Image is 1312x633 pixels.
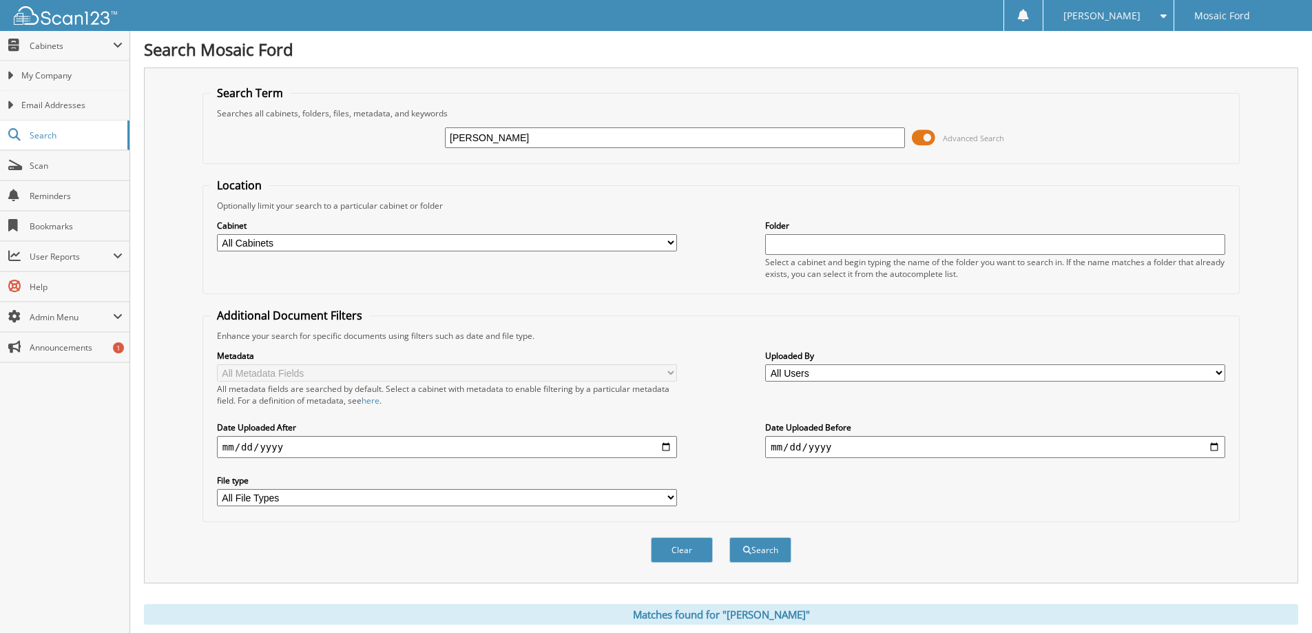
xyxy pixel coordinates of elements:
[1063,12,1141,20] span: [PERSON_NAME]
[765,422,1225,433] label: Date Uploaded Before
[1194,12,1250,20] span: Mosaic Ford
[113,342,124,353] div: 1
[217,383,677,406] div: All metadata fields are searched by default. Select a cabinet with metadata to enable filtering b...
[30,190,123,202] span: Reminders
[21,99,123,112] span: Email Addresses
[217,422,677,433] label: Date Uploaded After
[210,200,1232,211] div: Optionally limit your search to a particular cabinet or folder
[217,220,677,231] label: Cabinet
[765,256,1225,280] div: Select a cabinet and begin typing the name of the folder you want to search in. If the name match...
[14,6,117,25] img: scan123-logo-white.svg
[765,436,1225,458] input: end
[217,436,677,458] input: start
[651,537,713,563] button: Clear
[30,342,123,353] span: Announcements
[210,308,369,323] legend: Additional Document Filters
[30,281,123,293] span: Help
[217,350,677,362] label: Metadata
[30,220,123,232] span: Bookmarks
[210,85,290,101] legend: Search Term
[30,311,113,323] span: Admin Menu
[30,129,121,141] span: Search
[210,107,1232,119] div: Searches all cabinets, folders, files, metadata, and keywords
[210,330,1232,342] div: Enhance your search for specific documents using filters such as date and file type.
[729,537,791,563] button: Search
[362,395,379,406] a: here
[21,70,123,82] span: My Company
[765,350,1225,362] label: Uploaded By
[30,40,113,52] span: Cabinets
[144,38,1298,61] h1: Search Mosaic Ford
[144,604,1298,625] div: Matches found for "[PERSON_NAME]"
[765,220,1225,231] label: Folder
[1243,567,1312,633] iframe: Chat Widget
[217,475,677,486] label: File type
[30,160,123,172] span: Scan
[943,133,1004,143] span: Advanced Search
[30,251,113,262] span: User Reports
[210,178,269,193] legend: Location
